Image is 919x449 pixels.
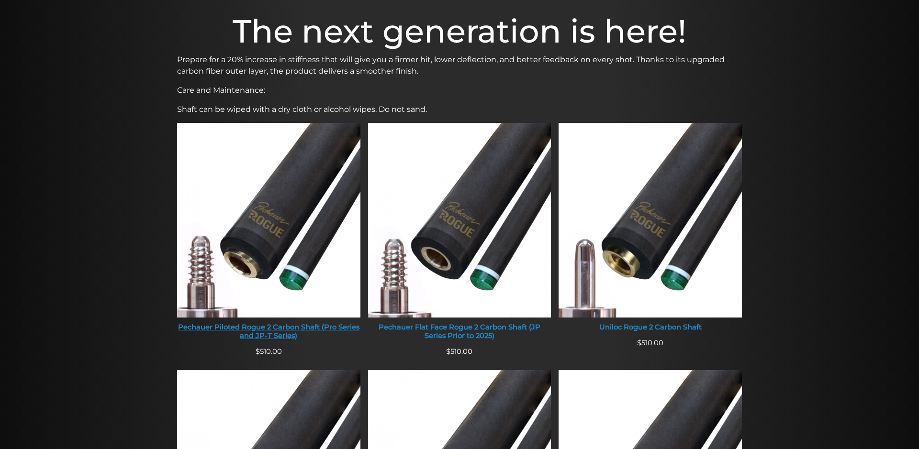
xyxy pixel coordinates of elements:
h1: The next generation is here! [177,12,742,50]
img: Pechauer Piloted Rogue 2 Carbon Shaft (Pro Series and JP-T Series) [177,123,360,318]
div: Pechauer Piloted Rogue 2 Carbon Shaft (Pro Series and JP-T Series) [177,323,360,340]
a: Pechauer Piloted Rogue 2 Carbon Shaft (Pro Series and JP-T Series) Pechauer Piloted Rogue 2 Carbo... [177,123,360,346]
img: Pechauer Flat Face Rogue 2 Carbon Shaft (JP Series Prior to 2025) [368,123,551,318]
span: 510.00 [446,347,472,356]
p: Prepare for a 20% increase in stiffness that will give you a firmer hit, lower deflection, and be... [177,54,742,77]
span: $ [446,347,450,356]
p: Shaft can be wiped with a dry cloth or alcohol wipes. Do not sand. [177,104,742,115]
span: 510.00 [637,339,663,347]
span: $ [637,339,641,347]
div: Pechauer Flat Face Rogue 2 Carbon Shaft (JP Series Prior to 2025) [368,323,551,340]
p: Care and Maintenance: [177,85,742,96]
div: Uniloc Rogue 2 Carbon Shaft [559,323,742,332]
span: $ [256,347,260,356]
a: Uniloc Rogue 2 Carbon Shaft Uniloc Rogue 2 Carbon Shaft [559,123,742,338]
span: 510.00 [256,347,282,356]
a: Pechauer Flat Face Rogue 2 Carbon Shaft (JP Series Prior to 2025) Pechauer Flat Face Rogue 2 Carb... [368,123,551,346]
img: Uniloc Rogue 2 Carbon Shaft [559,123,742,318]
